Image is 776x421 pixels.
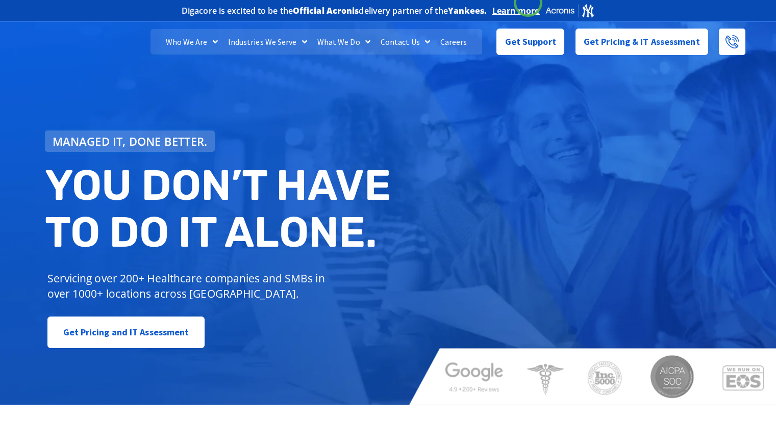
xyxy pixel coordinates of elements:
a: Industries We Serve [223,29,312,55]
b: Official Acronis [293,5,359,16]
a: Learn more [492,6,540,16]
img: DigaCore Technology Consulting [31,27,100,57]
span: Managed IT, done better. [53,136,208,147]
b: Yankees. [448,5,487,16]
span: Get Support [505,32,556,52]
nav: Menu [151,29,482,55]
a: What We Do [312,29,376,55]
a: Get Pricing and IT Assessment [47,317,205,348]
h2: You don’t have to do IT alone. [45,162,396,255]
a: Get Pricing & IT Assessment [575,29,708,55]
a: Managed IT, done better. [45,130,215,152]
p: Servicing over 200+ Healthcare companies and SMBs in over 1000+ locations across [GEOGRAPHIC_DATA]. [47,271,333,301]
span: Get Pricing & IT Assessment [584,32,700,52]
img: Acronis [545,3,595,18]
a: Contact Us [376,29,435,55]
a: Who We Are [161,29,223,55]
h2: Digacore is excited to be the delivery partner of the [182,7,487,15]
a: Get Support [496,29,564,55]
a: Careers [435,29,472,55]
span: Get Pricing and IT Assessment [63,322,189,343]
